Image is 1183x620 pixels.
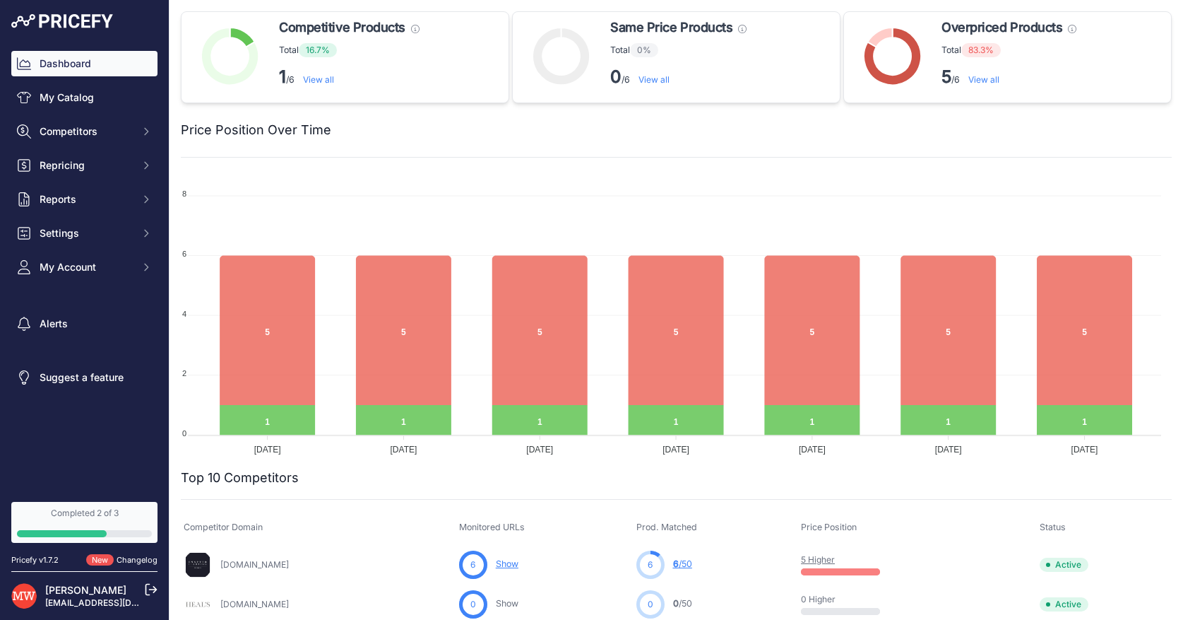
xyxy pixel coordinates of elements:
div: Pricefy v1.7.2 [11,554,59,566]
button: Reports [11,187,157,212]
span: Active [1040,597,1088,612]
a: Completed 2 of 3 [11,502,157,543]
span: 0 [673,598,679,609]
a: Show [496,558,518,569]
a: View all [303,74,334,85]
p: /6 [610,66,747,88]
nav: Sidebar [11,51,157,485]
span: Overpriced Products [941,18,1062,37]
span: 83.3% [961,43,1001,57]
span: 6 [673,558,679,569]
a: [PERSON_NAME] [45,584,126,596]
img: Pricefy Logo [11,14,113,28]
span: Monitored URLs [459,522,525,532]
p: 0 Higher [801,594,891,605]
a: Show [496,598,518,609]
span: 0 [470,598,476,611]
a: Alerts [11,311,157,337]
span: Prod. Matched [636,522,697,532]
tspan: [DATE] [391,445,417,455]
h2: Price Position Over Time [181,120,331,140]
a: [DOMAIN_NAME] [220,599,289,609]
p: Total [279,43,420,57]
tspan: 4 [182,310,186,318]
h2: Top 10 Competitors [181,468,299,488]
span: Active [1040,558,1088,572]
span: 0 [648,598,653,611]
span: Settings [40,226,132,240]
span: 6 [470,558,475,571]
a: My Catalog [11,85,157,110]
a: 5 Higher [801,554,835,565]
strong: 5 [941,66,951,87]
a: View all [638,74,670,85]
tspan: [DATE] [526,445,553,455]
span: New [86,554,114,566]
p: /6 [279,66,420,88]
a: 6/50 [673,558,692,569]
p: Total [941,43,1076,57]
tspan: [DATE] [662,445,689,455]
span: My Account [40,260,132,274]
span: Price Position [801,522,857,532]
span: Status [1040,522,1066,532]
span: Reports [40,192,132,206]
p: /6 [941,66,1076,88]
span: Competitors [40,124,132,139]
tspan: 2 [182,369,186,378]
tspan: 6 [182,250,186,258]
tspan: 0 [182,429,186,438]
div: Completed 2 of 3 [17,508,152,519]
span: Repricing [40,158,132,172]
tspan: 8 [182,189,186,198]
span: Same Price Products [610,18,732,37]
a: Suggest a feature [11,365,157,390]
a: [EMAIL_ADDRESS][DOMAIN_NAME] [45,597,193,608]
span: Competitive Products [279,18,405,37]
button: Repricing [11,153,157,178]
tspan: [DATE] [935,445,962,455]
span: Competitor Domain [184,522,263,532]
a: Dashboard [11,51,157,76]
a: View all [968,74,999,85]
tspan: [DATE] [1071,445,1098,455]
span: 0% [630,43,658,57]
a: [DOMAIN_NAME] [220,559,289,570]
span: 6 [648,558,653,571]
p: Total [610,43,747,57]
strong: 0 [610,66,622,87]
strong: 1 [279,66,286,87]
button: Settings [11,221,157,246]
button: Competitors [11,119,157,144]
a: 0/50 [673,598,692,609]
tspan: [DATE] [799,445,826,455]
tspan: [DATE] [254,445,281,455]
a: Changelog [117,555,157,565]
button: My Account [11,255,157,280]
span: 16.7% [299,43,337,57]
